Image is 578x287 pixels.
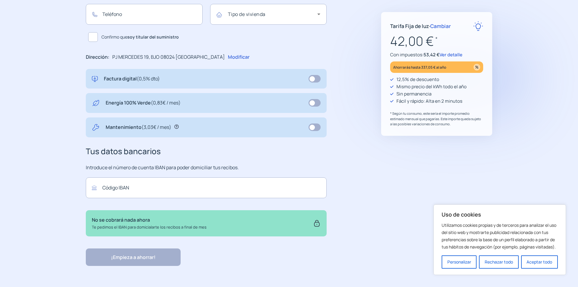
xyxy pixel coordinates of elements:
[92,216,207,224] p: No se cobrará nada ahora
[86,164,327,172] p: Introduce el número de cuenta IBAN para poder domiciliar tus recibos.
[440,51,462,58] span: Ver detalle
[442,255,477,269] button: Personalizar
[86,53,109,61] p: Dirección:
[396,98,462,105] p: Fácil y rápido: Alta en 2 minutos
[106,99,181,107] p: Energía 100% Verde
[92,99,100,107] img: energy-green.svg
[390,111,483,127] p: * Según tu consumo, este sería el importe promedio estimado mensual que pagarías. Este importe qu...
[104,75,160,83] p: Factura digital
[430,23,451,30] span: Cambiar
[137,75,160,82] span: (0,5% dto)
[396,76,439,83] p: 12,5% de descuento
[474,64,480,70] img: percentage_icon.svg
[92,123,100,131] img: tool.svg
[92,224,207,230] p: Te pedimos el IBAN para domicialarte los recibos a final de mes
[112,53,225,61] p: PJ MERCEDES 19, BJO 08024 [GEOGRAPHIC_DATA]
[141,124,171,130] span: (3,03€ / mes)
[396,90,431,98] p: Sin permanencia
[442,211,558,218] p: Uso de cookies
[442,222,558,251] p: Utilizamos cookies propias y de terceros para analizar el uso del sitio web y mostrarte publicida...
[393,64,446,71] p: Ahorrarás hasta 337,05 € al año
[390,31,483,51] p: 42,00 €
[151,99,181,106] span: (0,83€ / mes)
[101,34,179,40] span: Confirmo que
[92,75,98,83] img: digital-invoice.svg
[106,123,171,131] p: Mantenimiento
[313,216,321,230] img: secure.svg
[390,22,451,30] p: Tarifa Fija de luz ·
[127,34,179,40] b: soy titular del suministro
[424,51,440,58] span: 53,42 €
[228,53,250,61] p: Modificar
[86,145,327,158] h3: Tus datos bancarios
[479,255,518,269] button: Rechazar todo
[473,21,483,31] img: rate-E.svg
[521,255,558,269] button: Aceptar todo
[390,51,483,58] p: Con impuestos:
[228,11,266,17] mat-label: Tipo de vivienda
[433,204,566,275] div: Uso de cookies
[396,83,467,90] p: Mismo precio del kWh todo el año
